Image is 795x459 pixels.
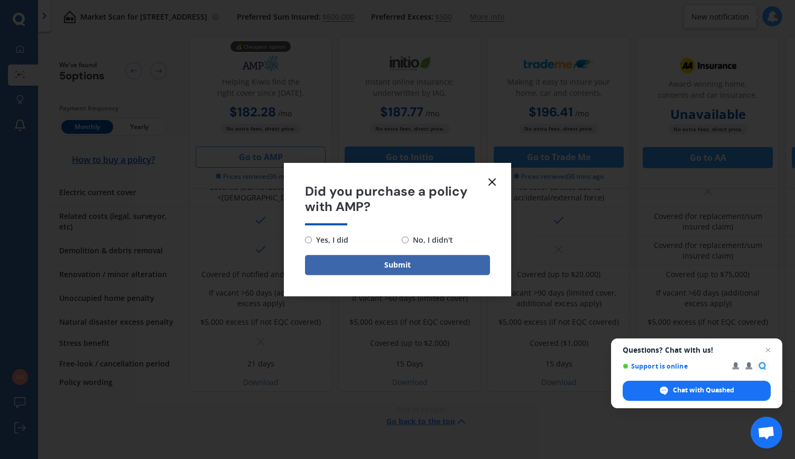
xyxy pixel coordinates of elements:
span: Questions? Chat with us! [623,346,771,354]
button: Submit [305,255,490,275]
input: No, I didn't [402,236,409,243]
span: Yes, I did [312,234,348,246]
span: Chat with Quashed [673,385,734,395]
input: Yes, I did [305,236,312,243]
span: No, I didn't [409,234,453,246]
div: Open chat [751,417,782,448]
span: Support is online [623,362,725,370]
span: Did you purchase a policy with AMP? [305,184,490,215]
div: Chat with Quashed [623,381,771,401]
span: Close chat [762,344,774,356]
